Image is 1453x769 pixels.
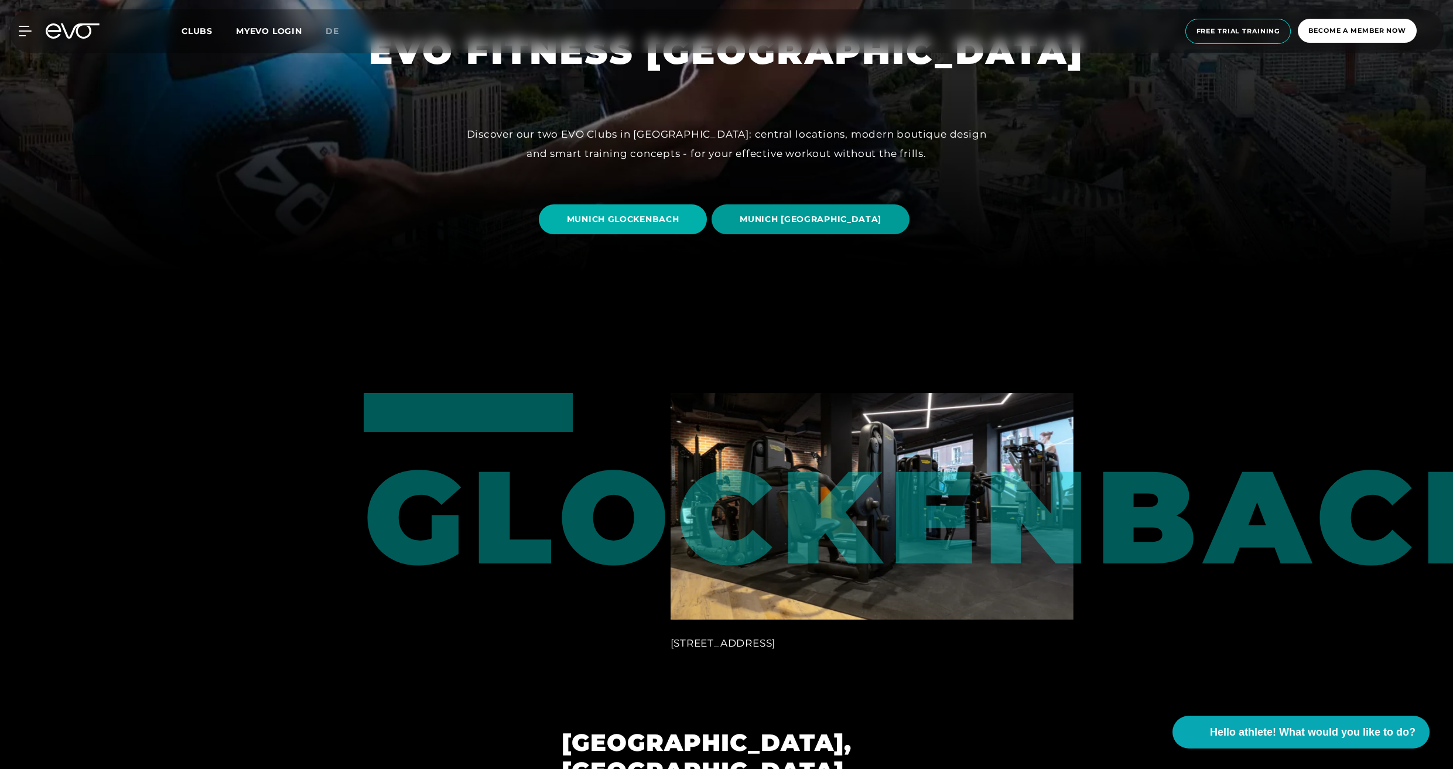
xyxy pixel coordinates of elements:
font: MUNICH [GEOGRAPHIC_DATA] [740,214,881,224]
a: Clubs [182,25,236,36]
font: Free trial training [1196,27,1280,35]
font: Clubs [182,26,213,36]
a: MUNICH GLOCKENBACH [539,196,712,243]
img: MUNICH, GLOCKENBACH [671,393,1073,620]
a: MUNICH [GEOGRAPHIC_DATA] [712,196,914,243]
font: Become a member now [1308,26,1406,35]
a: Free trial training [1182,19,1295,44]
font: de [326,26,339,36]
font: [STREET_ADDRESS] [671,637,776,649]
a: de [326,25,353,38]
a: Become a member now [1294,19,1420,44]
button: Hello athlete! What would you like to do? [1172,716,1430,749]
font: Hello athlete! What would you like to do? [1210,726,1416,738]
font: Discover our two EVO Clubs in [GEOGRAPHIC_DATA]: central locations, modern boutique design and sm... [467,128,987,159]
font: MUNICH GLOCKENBACH [567,214,679,224]
a: MYEVO LOGIN [236,26,302,36]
